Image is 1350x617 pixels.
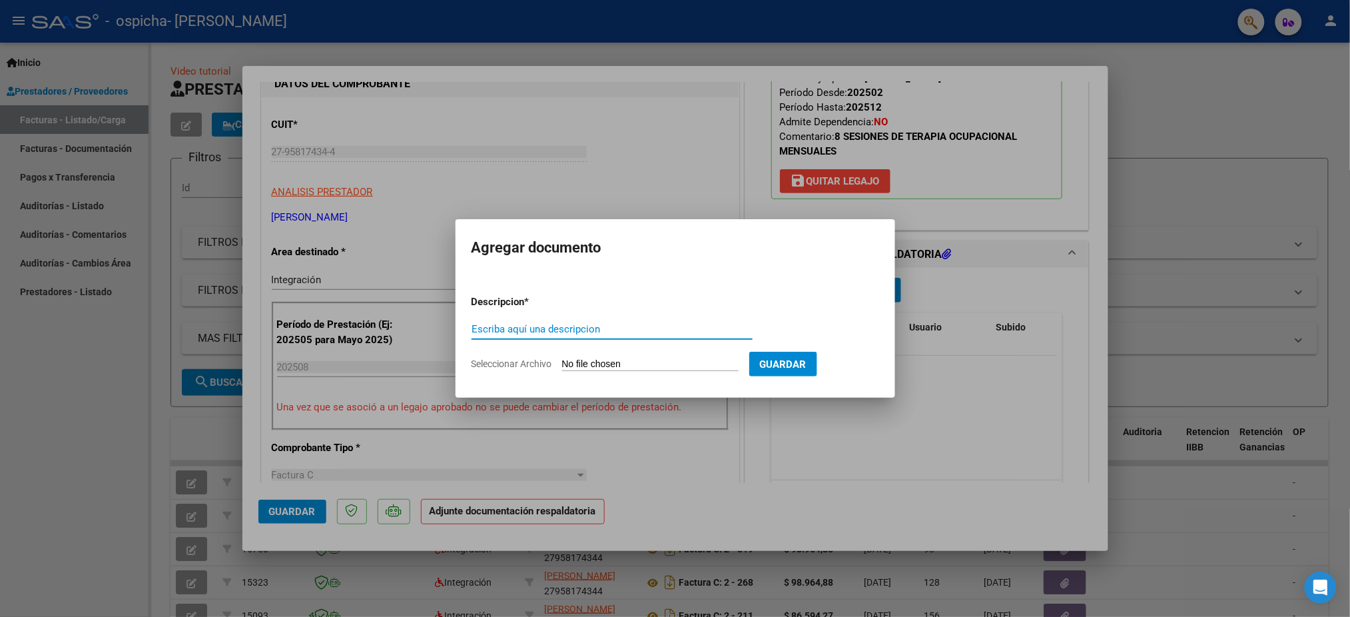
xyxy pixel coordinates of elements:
[1305,572,1337,604] div: Open Intercom Messenger
[472,358,552,369] span: Seleccionar Archivo
[749,352,817,376] button: Guardar
[472,295,594,310] p: Descripcion
[472,235,879,261] h2: Agregar documento
[760,358,807,370] span: Guardar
